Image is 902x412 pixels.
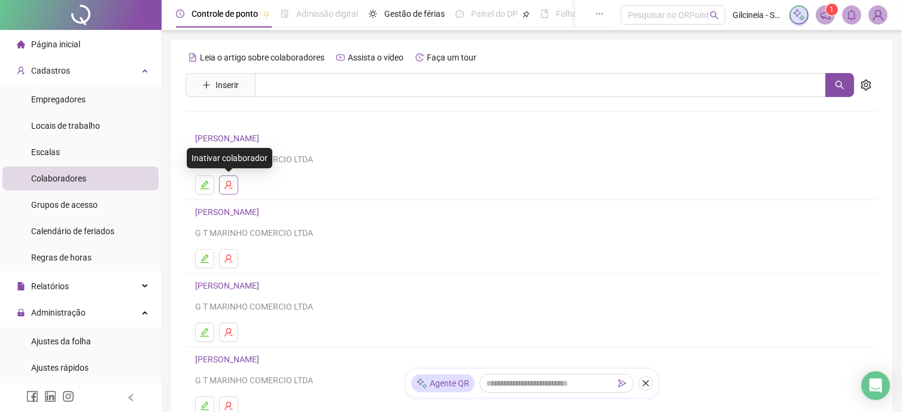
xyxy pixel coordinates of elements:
span: facebook [26,390,38,402]
span: clock-circle [176,10,184,18]
span: 1 [830,5,834,14]
span: file [17,282,25,290]
span: lock [17,308,25,317]
span: Inserir [215,78,239,92]
span: Relatórios [31,281,69,291]
sup: 1 [826,4,838,16]
a: [PERSON_NAME] [195,134,263,143]
span: user-add [17,66,25,75]
div: Agente QR [411,374,475,392]
span: send [618,379,627,387]
span: user-delete [224,180,233,190]
a: [PERSON_NAME] [195,207,263,217]
span: user-delete [224,328,233,337]
span: Folha de pagamento [556,9,633,19]
span: Ajustes da folha [31,337,91,346]
span: plus [202,81,211,89]
span: Escalas [31,147,60,157]
span: youtube [336,53,345,62]
span: Gestão de férias [384,9,445,19]
span: sun [369,10,377,18]
span: ellipsis [596,10,604,18]
span: linkedin [44,390,56,402]
span: instagram [62,390,74,402]
div: G T MARINHO COMERCIO LTDA [195,153,868,166]
a: [PERSON_NAME] [195,281,263,290]
span: Regras de horas [31,253,92,262]
span: search [710,11,719,20]
span: edit [200,328,209,337]
span: Faça um tour [427,53,476,62]
img: sparkle-icon.fc2bf0ac1784a2077858766a79e2daf3.svg [792,8,806,22]
span: user-delete [224,254,233,263]
span: Cadastros [31,66,70,75]
span: Leia o artigo sobre colaboradores [200,53,324,62]
span: file-text [189,53,197,62]
div: Inativar colaborador [187,148,272,168]
span: Controle de ponto [192,9,258,19]
div: G T MARINHO COMERCIO LTDA [195,226,868,240]
span: Página inicial [31,40,80,49]
span: search [835,80,845,90]
span: dashboard [455,10,464,18]
span: Assista o vídeo [348,53,403,62]
span: Admissão digital [296,9,358,19]
span: pushpin [263,11,270,18]
span: Administração [31,308,86,317]
span: Locais de trabalho [31,121,100,131]
span: Grupos de acesso [31,200,98,210]
span: user-delete [224,401,233,411]
span: edit [200,180,209,190]
button: Inserir [193,75,248,95]
span: left [127,393,135,402]
div: Open Intercom Messenger [861,371,890,400]
span: file-done [281,10,289,18]
span: history [415,53,424,62]
span: Gilcineia - Shoes store [733,8,782,22]
img: 78913 [869,6,887,24]
span: bell [846,10,857,20]
span: home [17,40,25,49]
span: edit [200,254,209,263]
span: pushpin [523,11,530,18]
span: Colaboradores [31,174,86,183]
img: sparkle-icon.fc2bf0ac1784a2077858766a79e2daf3.svg [416,377,428,390]
span: Painel do DP [471,9,518,19]
div: G T MARINHO COMERCIO LTDA [195,300,868,313]
span: Calendário de feriados [31,226,114,236]
span: close [642,379,650,387]
span: Ajustes rápidos [31,363,89,372]
span: Empregadores [31,95,86,104]
span: setting [861,80,871,90]
span: book [540,10,549,18]
span: edit [200,401,209,411]
span: notification [820,10,831,20]
a: [PERSON_NAME] [195,355,263,364]
div: G T MARINHO COMERCIO LTDA [195,374,868,387]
